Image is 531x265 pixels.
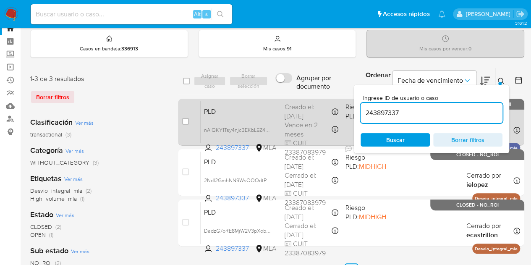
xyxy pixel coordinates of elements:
a: Notificaciones [438,10,445,18]
span: Alt [194,10,201,18]
a: Salir [516,10,525,18]
span: 3.161.2 [515,20,527,26]
span: s [205,10,208,18]
span: Accesos rápidos [383,10,430,18]
p: nicolas.fernandezallen@mercadolibre.com [466,10,513,18]
input: Buscar usuario o caso... [31,9,232,20]
button: search-icon [212,8,229,20]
